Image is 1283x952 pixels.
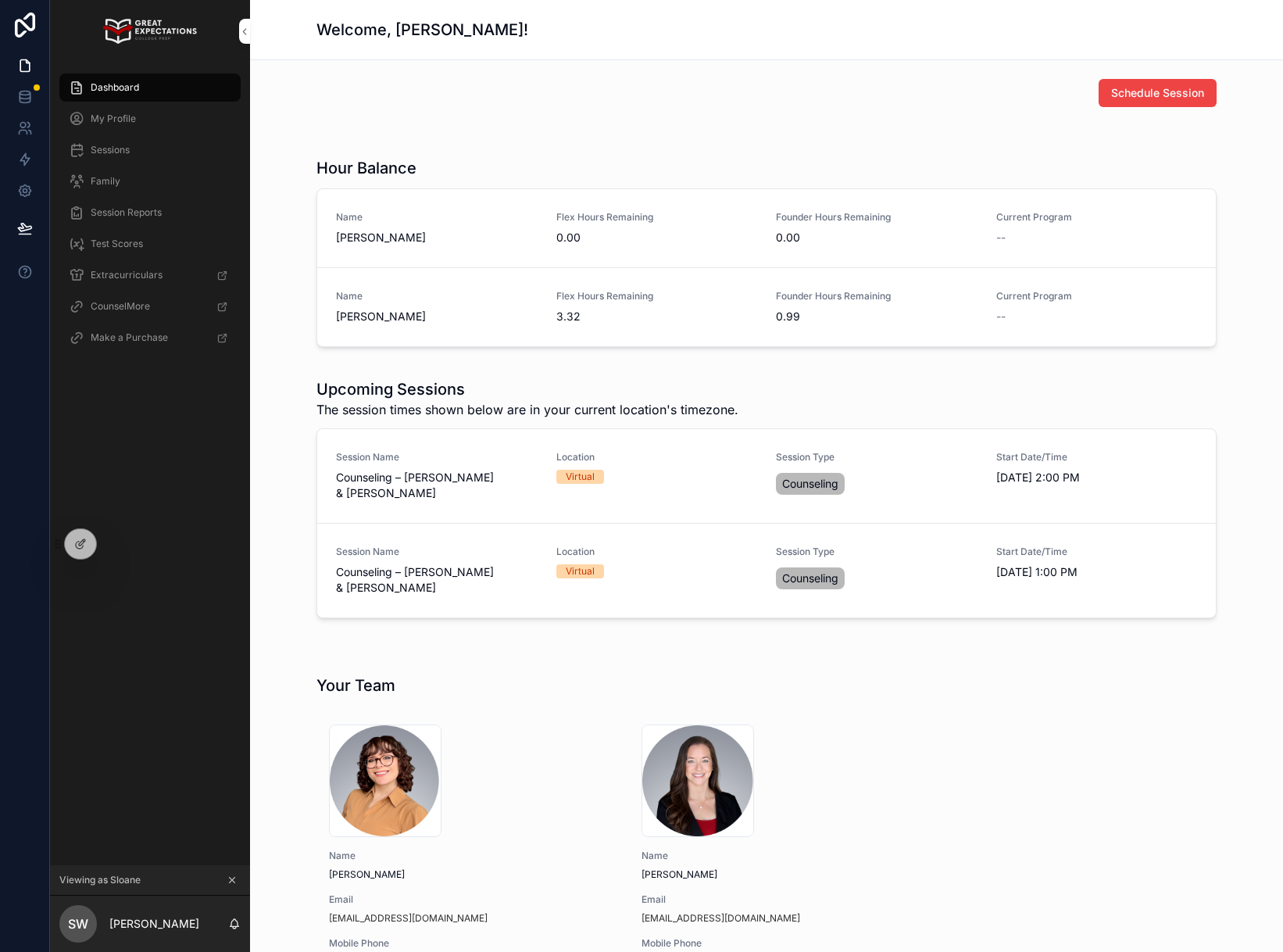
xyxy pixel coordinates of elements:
span: [DATE] 1:00 PM [996,564,1198,580]
span: Mobile Phone [329,937,604,950]
span: [PERSON_NAME] [329,868,604,881]
span: Email [641,893,917,906]
a: Make a Purchase [59,324,241,352]
span: -- [996,309,1006,324]
a: Extracurriculars [59,261,241,289]
span: Counseling [782,571,838,586]
span: Current Program [996,211,1198,224]
span: Session Type [776,451,977,463]
a: Test Scores [59,230,241,258]
a: [EMAIL_ADDRESS][DOMAIN_NAME] [641,912,800,925]
span: Counseling – [PERSON_NAME] & [PERSON_NAME] [336,470,538,501]
span: Schedule Session [1111,85,1204,101]
span: SW [68,914,88,933]
span: [PERSON_NAME] [336,309,538,324]
div: scrollable content [50,63,250,372]
span: Current Program [996,290,1198,302]
button: Schedule Session [1099,79,1217,107]
h1: Upcoming Sessions [316,378,738,400]
a: Sessions [59,136,241,164]
span: 0.00 [556,230,758,245]
span: Name [329,850,604,862]
span: Flex Hours Remaining [556,211,758,224]
span: Founder Hours Remaining [776,211,977,224]
h1: Hour Balance [316,157,416,179]
span: The session times shown below are in your current location's timezone. [316,400,738,419]
span: [DATE] 2:00 PM [996,470,1198,485]
span: Session Type [776,546,977,558]
span: Extracurriculars [91,269,163,281]
span: Sessions [91,144,130,156]
span: Email [329,893,604,906]
div: Virtual [566,564,595,578]
span: Family [91,175,120,188]
div: Virtual [566,470,595,484]
img: App logo [103,19,196,44]
a: My Profile [59,105,241,133]
span: Founder Hours Remaining [776,290,977,302]
span: Start Date/Time [996,546,1198,558]
span: Test Scores [91,238,143,250]
a: Dashboard [59,73,241,102]
span: Start Date/Time [996,451,1198,463]
span: [PERSON_NAME] [641,868,917,881]
span: Mobile Phone [641,937,917,950]
span: Name [336,290,538,302]
span: My Profile [91,113,136,125]
a: Family [59,167,241,195]
span: Location [556,451,758,463]
span: Counseling [782,476,838,492]
span: Session Reports [91,206,162,219]
a: CounselMore [59,292,241,320]
span: Make a Purchase [91,331,168,344]
h1: Your Team [316,675,395,696]
p: [PERSON_NAME] [109,916,199,932]
span: Flex Hours Remaining [556,290,758,302]
span: Session Name [336,546,538,558]
span: [PERSON_NAME] [336,230,538,245]
span: 0.99 [776,309,977,324]
span: Name [641,850,917,862]
span: CounselMore [91,300,150,313]
h1: Welcome, [PERSON_NAME]! [316,19,528,41]
span: Counseling – [PERSON_NAME] & [PERSON_NAME] [336,564,538,596]
span: -- [996,230,1006,245]
span: 3.32 [556,309,758,324]
a: Session Reports [59,199,241,227]
span: Location [556,546,758,558]
span: Session Name [336,451,538,463]
span: Name [336,211,538,224]
span: Dashboard [91,81,139,94]
span: 0.00 [776,230,977,245]
span: Viewing as Sloane [59,874,141,886]
a: [EMAIL_ADDRESS][DOMAIN_NAME] [329,912,488,925]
